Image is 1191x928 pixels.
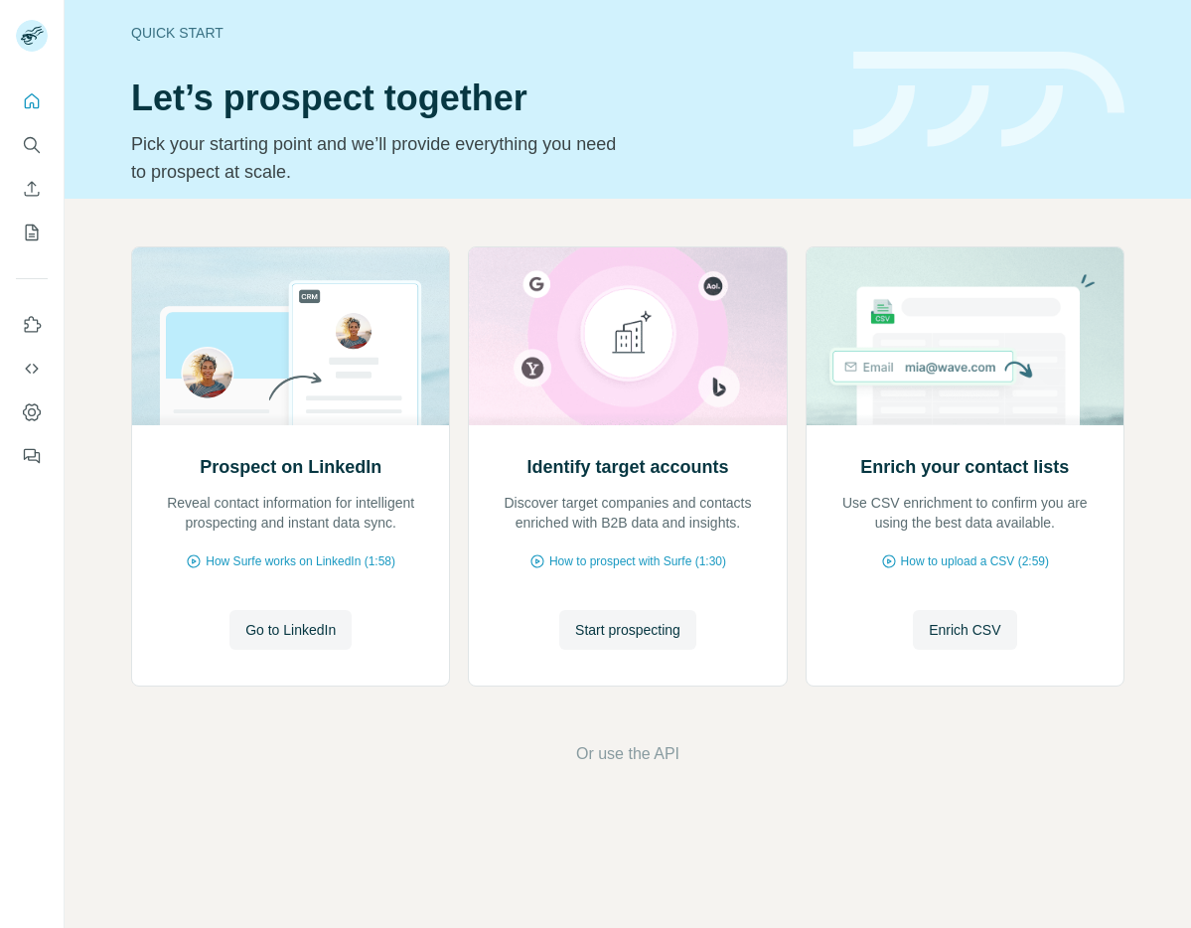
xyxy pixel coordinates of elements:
span: Start prospecting [575,620,680,640]
h1: Let’s prospect together [131,78,829,118]
button: Use Surfe on LinkedIn [16,307,48,343]
p: Pick your starting point and we’ll provide everything you need to prospect at scale. [131,130,629,186]
span: How Surfe works on LinkedIn (1:58) [206,552,395,570]
h2: Prospect on LinkedIn [200,453,381,481]
button: Quick start [16,83,48,119]
button: Enrich CSV [16,171,48,207]
h2: Enrich your contact lists [860,453,1069,481]
img: Enrich your contact lists [806,247,1124,425]
p: Use CSV enrichment to confirm you are using the best data available. [826,493,1104,533]
p: Reveal contact information for intelligent prospecting and instant data sync. [152,493,429,533]
button: Search [16,127,48,163]
span: Enrich CSV [929,620,1000,640]
button: Or use the API [576,742,679,766]
img: Prospect on LinkedIn [131,247,450,425]
p: Discover target companies and contacts enriched with B2B data and insights. [489,493,766,533]
button: My lists [16,215,48,250]
div: Quick start [131,23,829,43]
button: Use Surfe API [16,351,48,387]
img: Identify target accounts [468,247,787,425]
span: Go to LinkedIn [245,620,336,640]
button: Feedback [16,438,48,474]
span: How to upload a CSV (2:59) [901,552,1049,570]
button: Dashboard [16,394,48,430]
span: How to prospect with Surfe (1:30) [549,552,726,570]
h2: Identify target accounts [526,453,728,481]
img: banner [853,52,1124,148]
button: Go to LinkedIn [229,610,352,650]
button: Enrich CSV [913,610,1016,650]
button: Start prospecting [559,610,696,650]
